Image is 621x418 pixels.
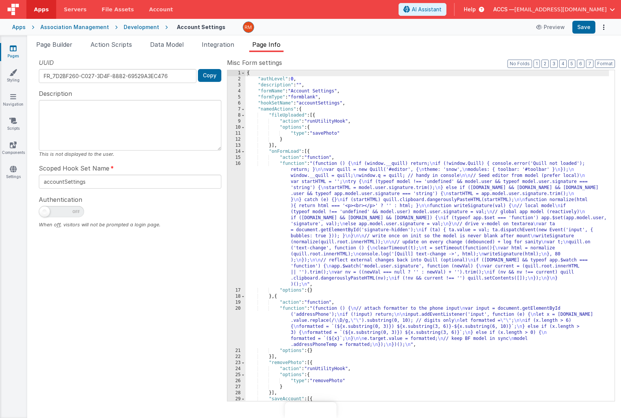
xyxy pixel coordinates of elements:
[508,60,532,68] button: No Folds
[227,390,245,396] div: 28
[227,137,245,143] div: 12
[227,70,245,76] div: 1
[227,396,245,402] div: 29
[227,378,245,384] div: 26
[198,69,221,82] button: Copy
[227,76,245,82] div: 2
[227,372,245,378] div: 25
[227,348,245,354] div: 21
[227,354,245,360] div: 22
[227,143,245,149] div: 13
[227,82,245,88] div: 3
[550,60,558,68] button: 3
[227,287,245,294] div: 17
[39,58,54,67] span: UUID
[227,100,245,106] div: 6
[227,88,245,94] div: 4
[227,131,245,137] div: 11
[243,22,254,32] img: 1e10b08f9103151d1000344c2f9be56b
[40,23,109,31] div: Association Management
[464,6,476,13] span: Help
[227,384,245,390] div: 27
[572,21,595,34] button: Save
[532,21,569,33] button: Preview
[227,155,245,161] div: 15
[39,89,72,98] span: Description
[577,60,584,68] button: 6
[39,195,82,204] span: Authentication
[598,22,609,32] button: Options
[514,6,607,13] span: [EMAIL_ADDRESS][DOMAIN_NAME]
[227,124,245,131] div: 10
[64,6,86,13] span: Servers
[36,41,72,48] span: Page Builder
[227,149,245,155] div: 14
[493,6,514,13] span: ACCS —
[90,41,132,48] span: Action Scripts
[534,60,540,68] button: 1
[227,58,282,67] span: Misc Form settings
[252,41,281,48] span: Page Info
[227,300,245,306] div: 19
[177,24,225,30] h4: Account Settings
[541,60,549,68] button: 2
[39,221,221,228] div: When off, visitors will not be prompted a login page.
[34,6,49,13] span: Apps
[124,23,159,31] div: Development
[102,6,134,13] span: File Assets
[399,3,446,16] button: AI Assistant
[285,402,336,418] iframe: Marker.io feedback button
[595,60,615,68] button: Format
[227,106,245,112] div: 7
[227,118,245,124] div: 9
[227,360,245,366] div: 23
[12,23,26,31] div: Apps
[39,164,109,173] span: Scoped Hook Set Name
[150,41,184,48] span: Data Model
[559,60,567,68] button: 4
[227,366,245,372] div: 24
[493,6,615,13] button: ACCS — [EMAIL_ADDRESS][DOMAIN_NAME]
[202,41,234,48] span: Integration
[39,151,221,158] div: This is not displayed to the user.
[586,60,593,68] button: 7
[412,6,442,13] span: AI Assistant
[227,294,245,300] div: 18
[227,94,245,100] div: 5
[227,112,245,118] div: 8
[227,161,245,287] div: 16
[568,60,575,68] button: 5
[227,306,245,348] div: 20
